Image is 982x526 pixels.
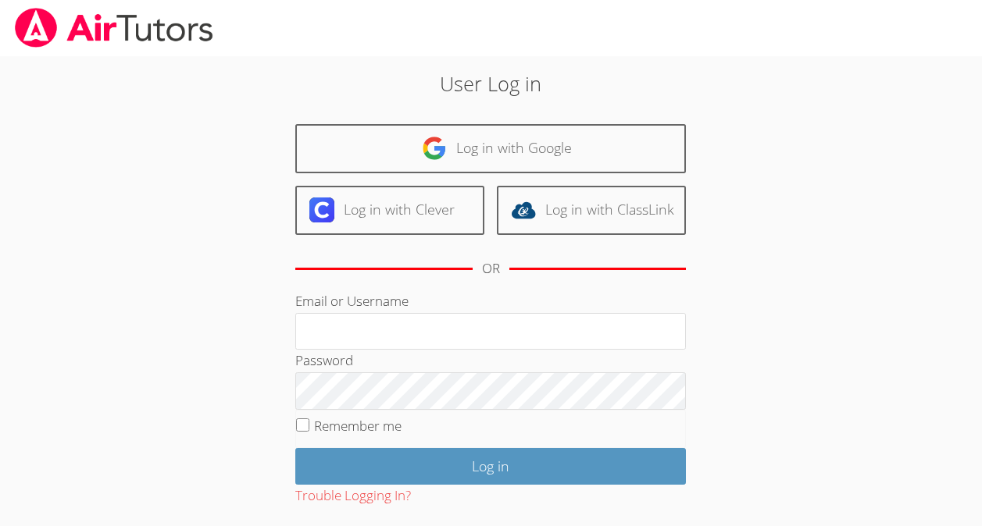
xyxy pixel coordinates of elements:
h2: User Log in [226,69,756,98]
a: Log in with Google [295,124,686,173]
img: airtutors_banner-c4298cdbf04f3fff15de1276eac7730deb9818008684d7c2e4769d2f7ddbe033.png [13,8,215,48]
a: Log in with ClassLink [497,186,686,235]
input: Log in [295,448,686,485]
img: clever-logo-6eab21bc6e7a338710f1a6ff85c0baf02591cd810cc4098c63d3a4b26e2feb20.svg [309,197,334,222]
button: Trouble Logging In? [295,485,411,507]
label: Remember me [314,417,402,435]
img: classlink-logo-d6bb404cc1216ec64c9a2012d9dc4662098be43eaf13dc465df04b49fa7ab582.svg [511,197,536,222]
label: Password [295,351,353,369]
a: Log in with Clever [295,186,484,235]
label: Email or Username [295,292,409,310]
div: OR [482,258,500,280]
img: google-logo-50288ca7cdecda66e5e0955fdab243c47b7ad437acaf1139b6f446037453330a.svg [422,136,447,161]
